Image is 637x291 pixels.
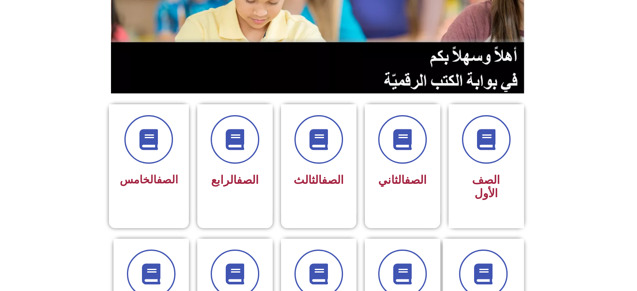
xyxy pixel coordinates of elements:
[294,173,344,187] span: الثالث
[237,173,259,187] a: الصف
[157,173,178,186] a: الصف
[378,173,427,187] span: الثاني
[211,173,259,187] span: الرابع
[120,173,178,186] span: الخامس
[472,173,500,200] span: الصف الأول
[322,173,344,187] a: الصف
[405,173,427,187] a: الصف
